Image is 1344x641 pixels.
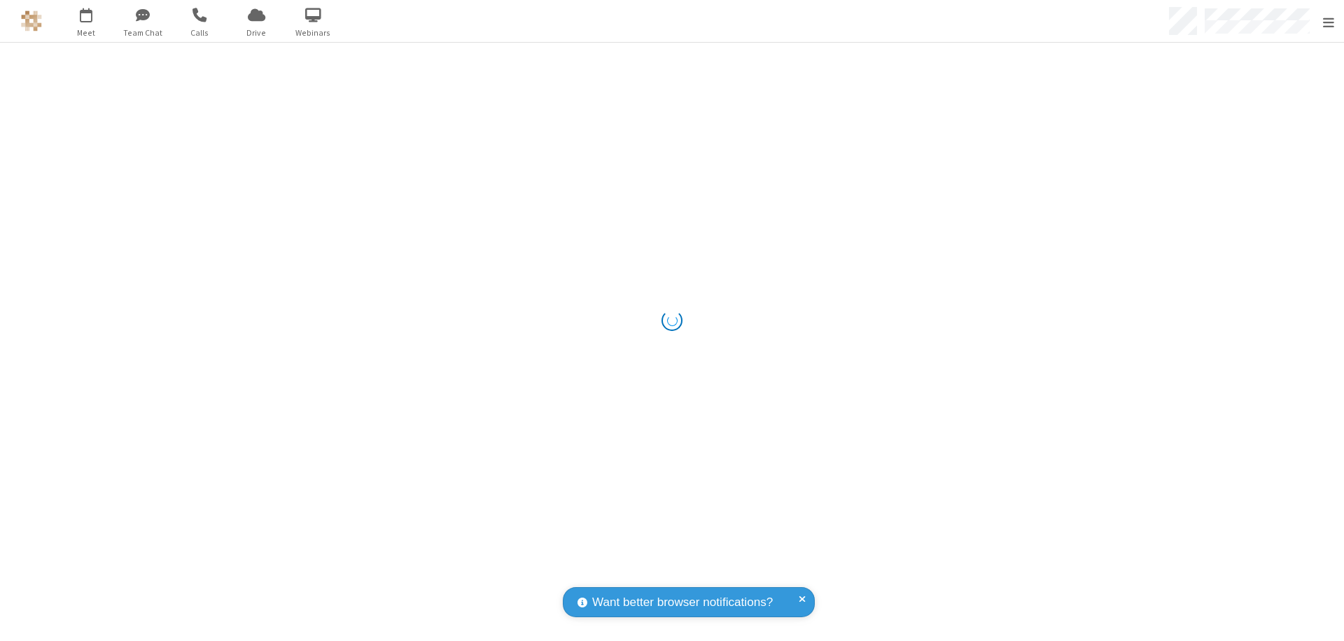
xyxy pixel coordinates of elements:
[230,27,283,39] span: Drive
[174,27,226,39] span: Calls
[117,27,169,39] span: Team Chat
[287,27,339,39] span: Webinars
[592,593,773,612] span: Want better browser notifications?
[21,10,42,31] img: QA Selenium DO NOT DELETE OR CHANGE
[60,27,113,39] span: Meet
